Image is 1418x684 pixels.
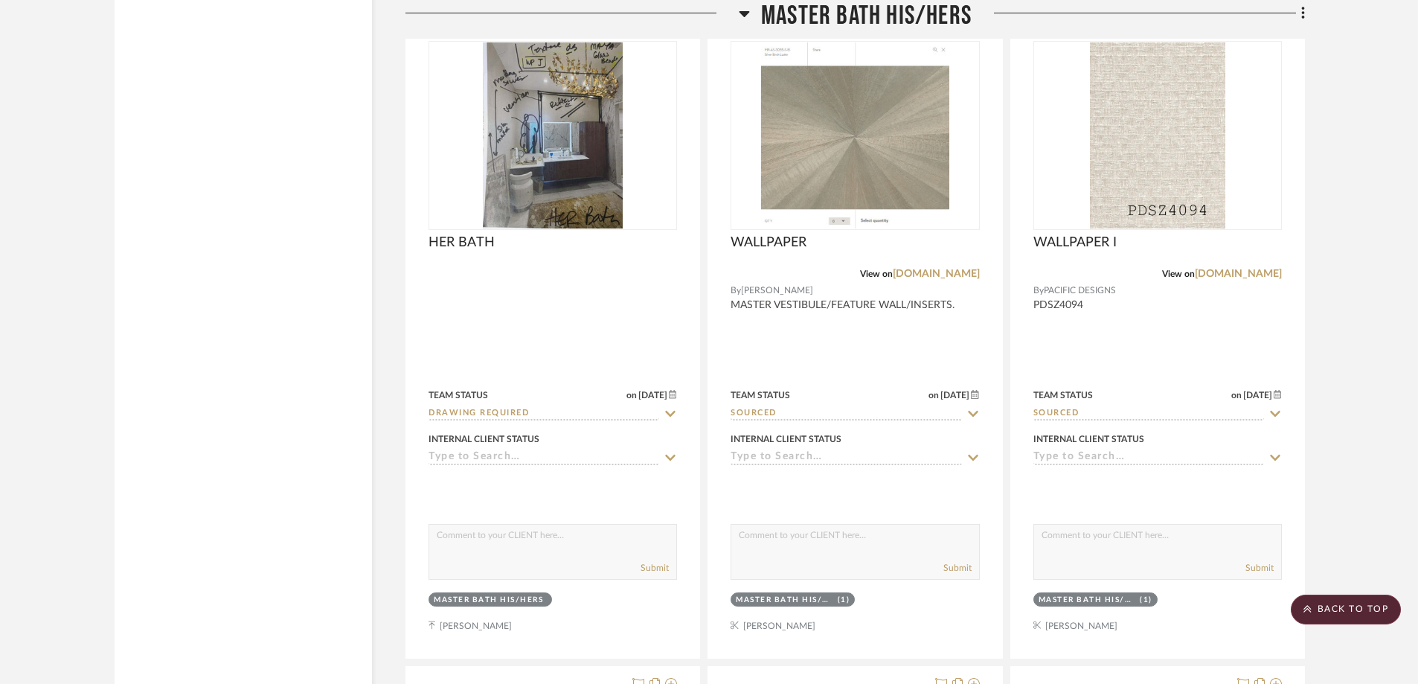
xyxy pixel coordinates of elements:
div: MASTER BATH HIS/HERS [434,595,543,606]
span: on [928,391,939,400]
input: Type to Search… [1033,451,1264,465]
span: [DATE] [1242,390,1274,400]
div: Internal Client Status [1033,432,1144,446]
span: [PERSON_NAME] [741,284,813,298]
span: By [731,284,741,298]
img: WALLPAPER [761,42,949,228]
input: Type to Search… [429,407,659,421]
div: MASTER BATH HIS/HERS [736,595,834,606]
div: Team Status [731,389,790,402]
span: HER BATH [429,234,495,251]
a: [DOMAIN_NAME] [1195,269,1282,279]
span: View on [860,269,893,278]
div: 0 [429,42,676,229]
img: WALLPAPER I [1090,42,1225,228]
div: Team Status [1033,389,1093,402]
input: Type to Search… [429,451,659,465]
span: [DATE] [637,390,669,400]
div: Internal Client Status [429,432,539,446]
span: on [626,391,637,400]
div: MASTER BATH HIS/HERS [1039,595,1137,606]
div: Team Status [429,389,488,402]
span: WALLPAPER I [1033,234,1117,251]
img: HER BATH [483,42,623,228]
div: (1) [838,595,850,606]
span: WALLPAPER [731,234,806,251]
span: PACIFIC DESIGNS [1044,284,1116,298]
div: (1) [1140,595,1152,606]
div: Internal Client Status [731,432,841,446]
button: Submit [943,561,972,575]
a: [DOMAIN_NAME] [893,269,980,279]
button: Submit [1245,561,1274,575]
scroll-to-top-button: BACK TO TOP [1291,595,1401,624]
div: 0 [1034,42,1281,229]
input: Type to Search… [1033,407,1264,421]
span: [DATE] [939,390,971,400]
span: By [1033,284,1044,298]
span: View on [1162,269,1195,278]
input: Type to Search… [731,407,961,421]
span: on [1231,391,1242,400]
input: Type to Search… [731,451,961,465]
div: 0 [731,42,978,229]
button: Submit [641,561,669,575]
